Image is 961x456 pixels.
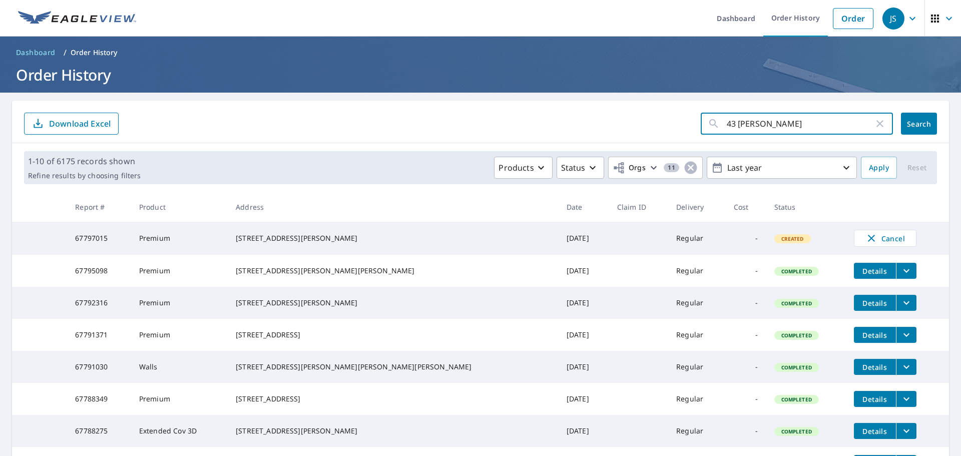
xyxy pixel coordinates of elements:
[860,394,890,404] span: Details
[668,415,725,447] td: Regular
[726,222,766,255] td: -
[860,362,890,372] span: Details
[559,383,609,415] td: [DATE]
[901,113,937,135] button: Search
[561,162,586,174] p: Status
[236,266,551,276] div: [STREET_ADDRESS][PERSON_NAME][PERSON_NAME]
[12,45,949,61] nav: breadcrumb
[854,230,916,247] button: Cancel
[909,119,929,129] span: Search
[28,155,141,167] p: 1-10 of 6175 records shown
[559,351,609,383] td: [DATE]
[613,162,646,174] span: Orgs
[559,287,609,319] td: [DATE]
[707,157,857,179] button: Last year
[18,11,136,26] img: EV Logo
[608,157,703,179] button: Orgs11
[559,319,609,351] td: [DATE]
[664,164,679,171] span: 11
[499,162,534,174] p: Products
[775,235,810,242] span: Created
[67,383,131,415] td: 67788349
[559,222,609,255] td: [DATE]
[723,159,840,177] p: Last year
[775,428,818,435] span: Completed
[860,266,890,276] span: Details
[896,391,916,407] button: filesDropdownBtn-67788349
[668,351,725,383] td: Regular
[775,300,818,307] span: Completed
[726,383,766,415] td: -
[559,255,609,287] td: [DATE]
[860,426,890,436] span: Details
[727,110,874,138] input: Address, Report #, Claim ID, etc.
[882,8,904,30] div: JS
[28,171,141,180] p: Refine results by choosing filters
[668,255,725,287] td: Regular
[775,268,818,275] span: Completed
[49,118,111,129] p: Download Excel
[775,332,818,339] span: Completed
[869,162,889,174] span: Apply
[24,113,119,135] button: Download Excel
[854,295,896,311] button: detailsBtn-67792316
[131,351,228,383] td: Walls
[833,8,873,29] a: Order
[896,359,916,375] button: filesDropdownBtn-67791030
[131,287,228,319] td: Premium
[854,263,896,279] button: detailsBtn-67795098
[775,396,818,403] span: Completed
[775,364,818,371] span: Completed
[67,319,131,351] td: 67791371
[557,157,604,179] button: Status
[67,287,131,319] td: 67792316
[228,192,559,222] th: Address
[861,157,897,179] button: Apply
[67,222,131,255] td: 67797015
[494,157,552,179] button: Products
[726,255,766,287] td: -
[864,232,906,244] span: Cancel
[131,192,228,222] th: Product
[854,391,896,407] button: detailsBtn-67788349
[131,383,228,415] td: Premium
[860,298,890,308] span: Details
[131,222,228,255] td: Premium
[236,362,551,372] div: [STREET_ADDRESS][PERSON_NAME][PERSON_NAME][PERSON_NAME]
[854,423,896,439] button: detailsBtn-67788275
[668,192,725,222] th: Delivery
[131,319,228,351] td: Premium
[559,415,609,447] td: [DATE]
[67,255,131,287] td: 67795098
[726,192,766,222] th: Cost
[726,415,766,447] td: -
[896,423,916,439] button: filesDropdownBtn-67788275
[236,426,551,436] div: [STREET_ADDRESS][PERSON_NAME]
[67,192,131,222] th: Report #
[12,65,949,85] h1: Order History
[854,359,896,375] button: detailsBtn-67791030
[668,287,725,319] td: Regular
[860,330,890,340] span: Details
[236,330,551,340] div: [STREET_ADDRESS]
[236,298,551,308] div: [STREET_ADDRESS][PERSON_NAME]
[668,319,725,351] td: Regular
[668,222,725,255] td: Regular
[726,351,766,383] td: -
[67,415,131,447] td: 67788275
[64,47,67,59] li: /
[726,319,766,351] td: -
[236,394,551,404] div: [STREET_ADDRESS]
[854,327,896,343] button: detailsBtn-67791371
[12,45,60,61] a: Dashboard
[609,192,668,222] th: Claim ID
[67,351,131,383] td: 67791030
[668,383,725,415] td: Regular
[236,233,551,243] div: [STREET_ADDRESS][PERSON_NAME]
[71,48,118,58] p: Order History
[131,415,228,447] td: Extended Cov 3D
[896,295,916,311] button: filesDropdownBtn-67792316
[559,192,609,222] th: Date
[896,327,916,343] button: filesDropdownBtn-67791371
[896,263,916,279] button: filesDropdownBtn-67795098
